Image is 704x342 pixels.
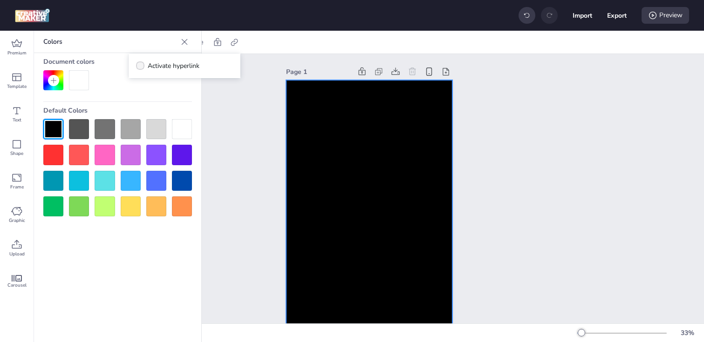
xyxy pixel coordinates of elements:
[7,49,27,57] span: Premium
[9,250,25,258] span: Upload
[13,116,21,124] span: Text
[9,217,25,224] span: Graphic
[43,53,192,70] div: Document colors
[642,7,689,24] div: Preview
[15,8,50,22] img: logo Creative Maker
[573,6,592,25] button: Import
[7,282,27,289] span: Carousel
[286,67,351,77] div: Page 1
[43,31,177,53] p: Colors
[43,102,192,119] div: Default Colors
[7,83,27,90] span: Template
[148,61,199,71] span: Activate hyperlink
[10,183,24,191] span: Frame
[10,150,23,157] span: Shape
[676,328,698,338] div: 33 %
[607,6,627,25] button: Export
